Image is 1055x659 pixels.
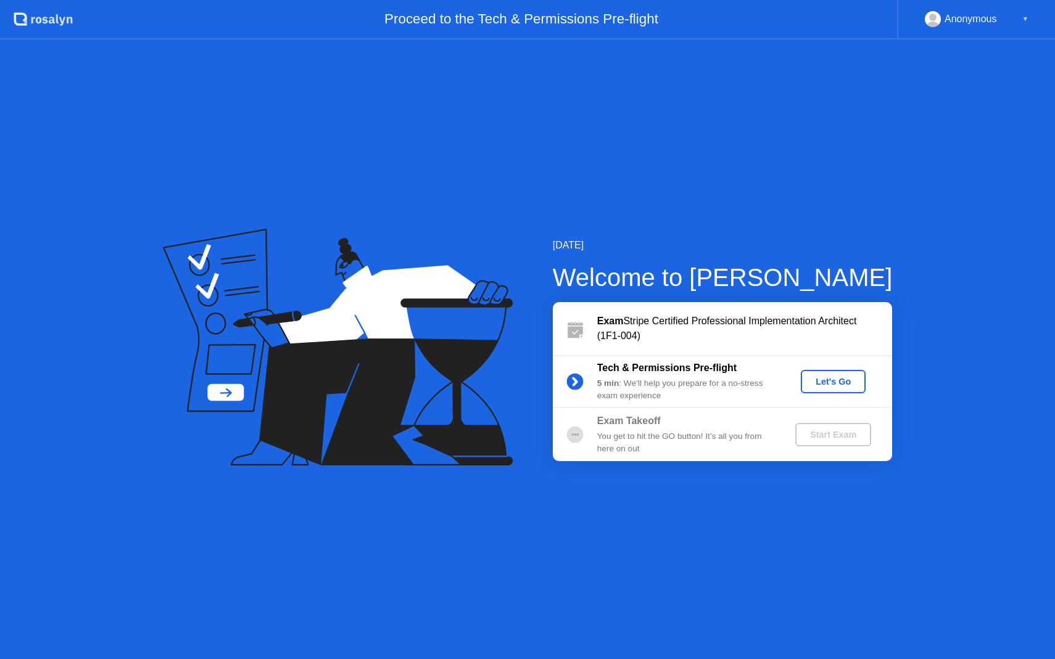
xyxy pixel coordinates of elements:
[1022,11,1028,27] div: ▼
[553,259,893,296] div: Welcome to [PERSON_NAME]
[800,430,866,440] div: Start Exam
[597,316,624,326] b: Exam
[597,314,892,343] div: Stripe Certified Professional Implementation Architect (1F1-004)
[597,415,661,426] b: Exam Takeoff
[795,423,871,446] button: Start Exam
[801,370,866,393] button: Let's Go
[945,11,997,27] div: Anonymous
[597,430,775,456] div: You get to hit the GO button! It’s all you from here on out
[597,379,619,388] b: 5 min
[597,377,775,403] div: : We’ll help you prepare for a no-stress exam experience
[806,377,861,387] div: Let's Go
[553,238,893,253] div: [DATE]
[597,362,737,373] b: Tech & Permissions Pre-flight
